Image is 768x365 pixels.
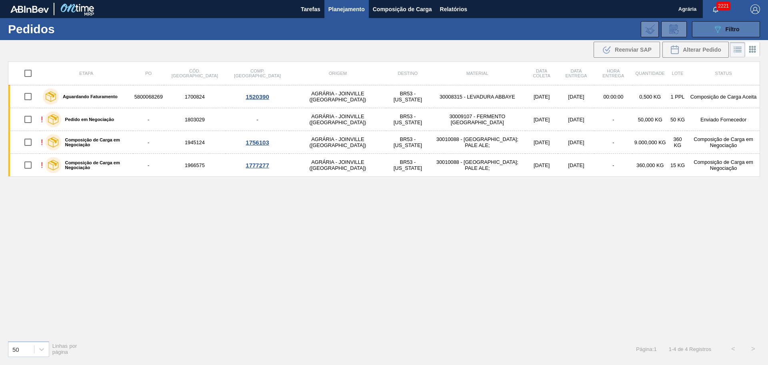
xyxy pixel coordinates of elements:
span: 1 - 4 de 4 Registros [669,346,711,352]
td: - [594,131,632,154]
td: 360,000 KG [632,154,668,177]
td: BR53 - [US_STATE] [386,131,430,154]
span: Hora Entrega [602,69,624,78]
td: [DATE] [558,154,594,177]
label: Pedido em Negociação [61,117,114,122]
td: AGRÁRIA - JOINVILLE ([GEOGRAPHIC_DATA]) [289,108,386,131]
td: 1700824 [164,85,226,108]
td: [DATE] [525,154,558,177]
td: [DATE] [558,85,594,108]
td: - [133,108,164,131]
div: ! [41,138,43,147]
span: Comp. [GEOGRAPHIC_DATA] [234,69,280,78]
div: 50 [12,346,19,353]
img: Logout [750,4,760,14]
span: Filtro [726,26,740,32]
button: < [723,339,743,359]
td: 30009107 - FERMENTO [GEOGRAPHIC_DATA] [429,108,525,131]
td: Enviado Fornecedor [687,108,760,131]
a: !Pedido em Negociação-1803029-AGRÁRIA - JOINVILLE ([GEOGRAPHIC_DATA])BR53 - [US_STATE]30009107 - ... [8,108,760,131]
span: Data coleta [533,69,550,78]
td: AGRÁRIA - JOINVILLE ([GEOGRAPHIC_DATA]) [289,154,386,177]
td: 15 KG [668,154,687,177]
label: Composição de Carga em Negociação [61,160,130,170]
span: Reenviar SAP [615,46,652,53]
div: Visão em Cards [745,42,760,57]
span: Alterar Pedido [683,46,721,53]
div: 1520390 [227,93,288,100]
div: Solicitação de Revisão de Pedidos [661,21,687,37]
span: Tarefas [301,4,320,14]
td: 50,000 KG [632,108,668,131]
td: 1803029 [164,108,226,131]
span: 2221 [716,2,730,10]
td: - [594,108,632,131]
td: AGRÁRIA - JOINVILLE ([GEOGRAPHIC_DATA]) [289,85,386,108]
span: Destino [398,71,418,76]
button: Filtro [692,21,760,37]
td: 5800068269 [133,85,164,108]
td: BR53 - [US_STATE] [386,154,430,177]
label: Composição de Carga em Negociação [61,137,130,147]
td: [DATE] [525,131,558,154]
span: Origem [329,71,347,76]
td: [DATE] [525,108,558,131]
td: [DATE] [558,108,594,131]
td: Composição de Carga Aceita [687,85,760,108]
div: Visão em Lista [730,42,745,57]
div: Reenviar SAP [594,42,660,58]
td: AGRÁRIA - JOINVILLE ([GEOGRAPHIC_DATA]) [289,131,386,154]
button: Notificações [703,4,728,15]
span: Composição de Carga [373,4,432,14]
span: Cód. [GEOGRAPHIC_DATA] [172,69,218,78]
div: ! [41,115,43,124]
td: 360 KG [668,131,687,154]
td: - [133,131,164,154]
td: Composição de Carga em Negociação [687,154,760,177]
td: 1966575 [164,154,226,177]
span: Linhas por página [52,343,77,355]
span: Página : 1 [636,346,656,352]
td: [DATE] [558,131,594,154]
td: 50 KG [668,108,687,131]
span: PO [145,71,152,76]
td: 00:00:00 [594,85,632,108]
div: Alterar Pedido [662,42,729,58]
td: BR53 - [US_STATE] [386,108,430,131]
td: - [226,108,289,131]
span: Status [715,71,732,76]
span: Etapa [79,71,93,76]
td: 30008315 - LEVADURA ABBAYE [429,85,525,108]
td: 1 PPL [668,85,687,108]
td: 0,500 KG [632,85,668,108]
img: TNhmsLtSVTkK8tSr43FrP2fwEKptu5GPRR3wAAAABJRU5ErkJggg== [10,6,49,13]
div: 1756103 [227,139,288,146]
h1: Pedidos [8,24,128,34]
td: [DATE] [525,85,558,108]
td: BR53 - [US_STATE] [386,85,430,108]
td: 1945124 [164,131,226,154]
label: Aguardando Faturamento [59,94,118,99]
div: 1777277 [227,162,288,169]
span: Planejamento [328,4,365,14]
td: 30010088 - [GEOGRAPHIC_DATA]; PALE ALE; [429,154,525,177]
td: 9.000,000 KG [632,131,668,154]
td: Composição de Carga em Negociação [687,131,760,154]
span: Material [466,71,488,76]
div: Importar Negociações dos Pedidos [641,21,659,37]
button: > [743,339,763,359]
a: Aguardando Faturamento58000682691700824AGRÁRIA - JOINVILLE ([GEOGRAPHIC_DATA])BR53 - [US_STATE]30... [8,85,760,108]
span: Data entrega [565,69,587,78]
span: Quantidade [636,71,665,76]
a: !Composição de Carga em Negociação-1966575AGRÁRIA - JOINVILLE ([GEOGRAPHIC_DATA])BR53 - [US_STATE... [8,154,760,177]
span: Relatórios [440,4,467,14]
td: 30010088 - [GEOGRAPHIC_DATA]; PALE ALE; [429,131,525,154]
td: - [133,154,164,177]
span: Lote [672,71,683,76]
a: !Composição de Carga em Negociação-1945124AGRÁRIA - JOINVILLE ([GEOGRAPHIC_DATA])BR53 - [US_STATE... [8,131,760,154]
td: - [594,154,632,177]
div: ! [41,161,43,170]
